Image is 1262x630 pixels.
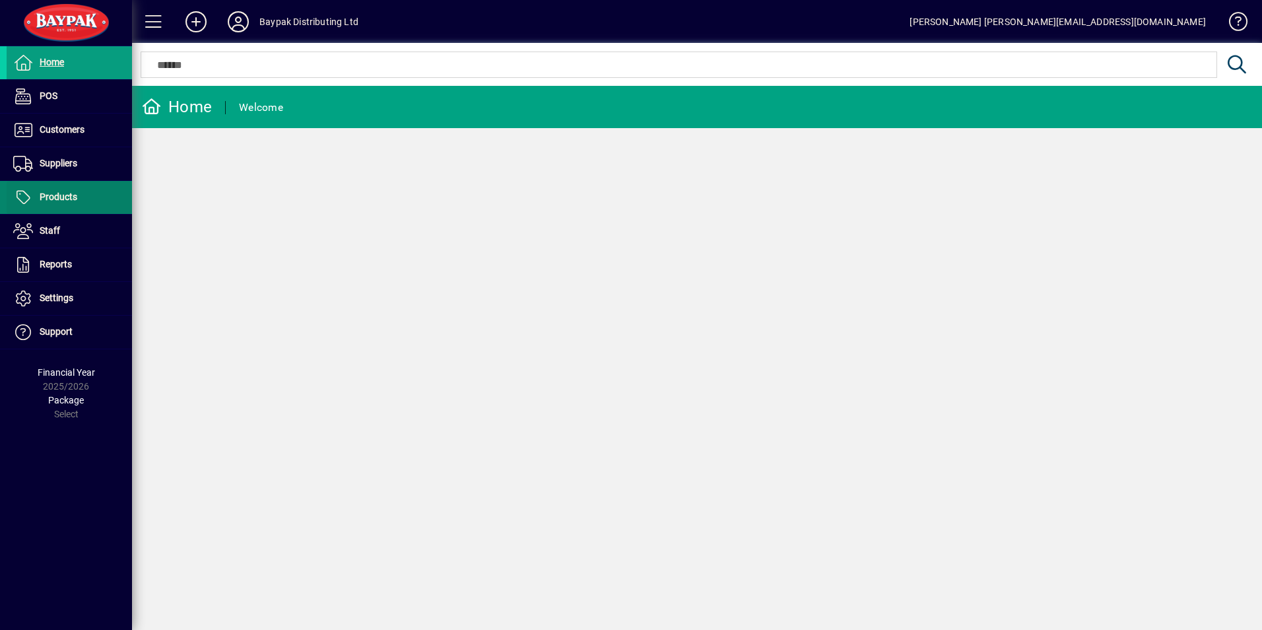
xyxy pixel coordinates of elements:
span: Financial Year [38,367,95,378]
a: Suppliers [7,147,132,180]
span: POS [40,90,57,101]
a: Products [7,181,132,214]
span: Suppliers [40,158,77,168]
div: [PERSON_NAME] [PERSON_NAME][EMAIL_ADDRESS][DOMAIN_NAME] [910,11,1206,32]
a: Staff [7,215,132,248]
a: POS [7,80,132,113]
span: Home [40,57,64,67]
a: Support [7,316,132,349]
span: Package [48,395,84,405]
span: Staff [40,225,60,236]
div: Baypak Distributing Ltd [259,11,358,32]
span: Settings [40,293,73,303]
button: Profile [217,10,259,34]
a: Settings [7,282,132,315]
button: Add [175,10,217,34]
a: Knowledge Base [1219,3,1245,46]
span: Reports [40,259,72,269]
a: Reports [7,248,132,281]
div: Home [142,96,212,118]
span: Customers [40,124,84,135]
div: Welcome [239,97,283,118]
span: Products [40,192,77,202]
a: Customers [7,114,132,147]
span: Support [40,326,73,337]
